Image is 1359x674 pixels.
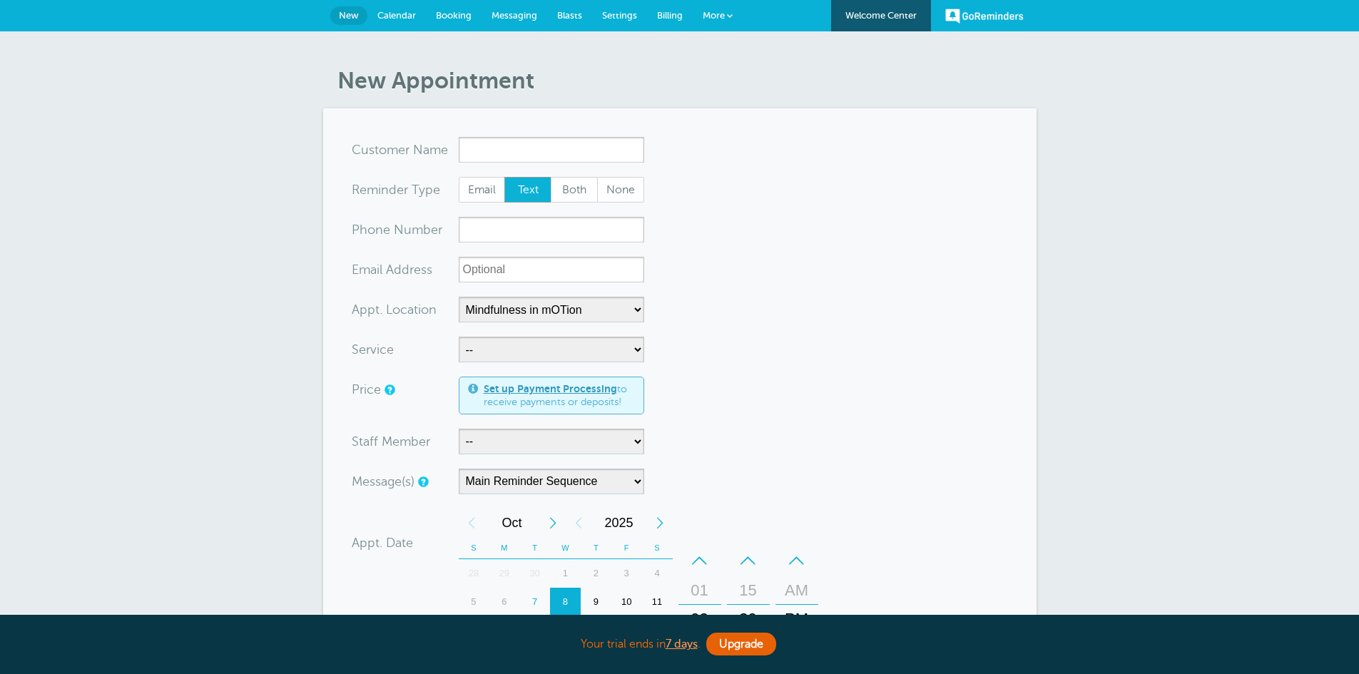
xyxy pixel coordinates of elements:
a: 7 days [666,638,698,650]
div: ame [352,137,459,163]
div: mber [352,217,459,242]
span: Billing [657,10,683,21]
div: Thursday, October 9 [581,588,611,616]
span: October [484,509,540,537]
div: 29 [489,559,519,588]
div: Saturday, October 4 [642,559,673,588]
div: Monday, September 29 [489,559,519,588]
div: 6 [489,588,519,616]
div: PM [780,605,814,633]
span: Both [551,178,597,202]
label: Text [504,177,551,203]
div: 30 [731,605,765,633]
div: Sunday, September 28 [459,559,489,588]
div: Friday, October 10 [611,588,642,616]
span: Email [459,178,505,202]
span: Booking [436,10,472,21]
span: Ema [352,263,377,276]
div: Thursday, October 2 [581,559,611,588]
span: Messaging [492,10,537,21]
a: New [330,6,367,25]
span: to receive payments or deposits! [484,383,635,408]
div: Wednesday, October 1 [550,559,581,588]
span: il Add [377,263,409,276]
div: 8 [550,588,581,616]
label: Reminder Type [352,183,440,196]
div: Tuesday, September 30 [519,559,550,588]
h1: New Appointment [337,67,1037,94]
span: tomer N [375,143,423,156]
div: 02 [683,605,717,633]
span: Blasts [557,10,582,21]
label: Staff Member [352,435,430,448]
div: Previous Year [566,509,591,537]
div: Next Year [647,509,673,537]
label: Service [352,343,394,356]
label: None [597,177,644,203]
div: Previous Month [459,509,484,537]
div: Today, Tuesday, October 7 [519,588,550,616]
label: Message(s) [352,475,414,488]
th: S [642,537,673,559]
input: Optional [459,257,644,282]
div: AM [780,576,814,605]
th: T [519,537,550,559]
label: Appt. Date [352,536,413,549]
div: 30 [519,559,550,588]
span: More [703,10,725,21]
div: Friday, October 3 [611,559,642,588]
div: 28 [459,559,489,588]
a: Simple templates and custom messages will use the reminder schedule set under Settings > Reminder... [418,477,427,486]
div: Next Month [540,509,566,537]
label: Price [352,383,381,396]
span: Text [505,178,551,202]
div: Sunday, October 5 [459,588,489,616]
div: 5 [459,588,489,616]
div: 9 [581,588,611,616]
span: Calendar [377,10,416,21]
div: 1 [550,559,581,588]
div: 7 [519,588,550,616]
div: 3 [611,559,642,588]
th: S [459,537,489,559]
div: Wednesday, October 8 [550,588,581,616]
th: M [489,537,519,559]
span: Pho [352,223,375,236]
span: Settings [602,10,637,21]
th: F [611,537,642,559]
span: ne Nu [375,223,412,236]
a: An optional price for the appointment. If you set a price, you can include a payment link in your... [385,385,393,394]
div: 01 [683,576,717,605]
label: Both [551,177,598,203]
div: 2 [581,559,611,588]
span: 2025 [591,509,647,537]
span: Cus [352,143,375,156]
div: Your trial ends in . [323,629,1037,660]
div: Saturday, October 11 [642,588,673,616]
a: Upgrade [706,633,776,655]
div: 11 [642,588,673,616]
label: Appt. Location [352,303,437,316]
th: T [581,537,611,559]
div: Monday, October 6 [489,588,519,616]
div: ress [352,257,459,282]
div: 15 [731,576,765,605]
span: New [339,10,359,21]
div: 4 [642,559,673,588]
label: Email [459,177,506,203]
th: W [550,537,581,559]
span: None [598,178,643,202]
div: 10 [611,588,642,616]
a: Set up Payment Processing [484,383,617,394]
